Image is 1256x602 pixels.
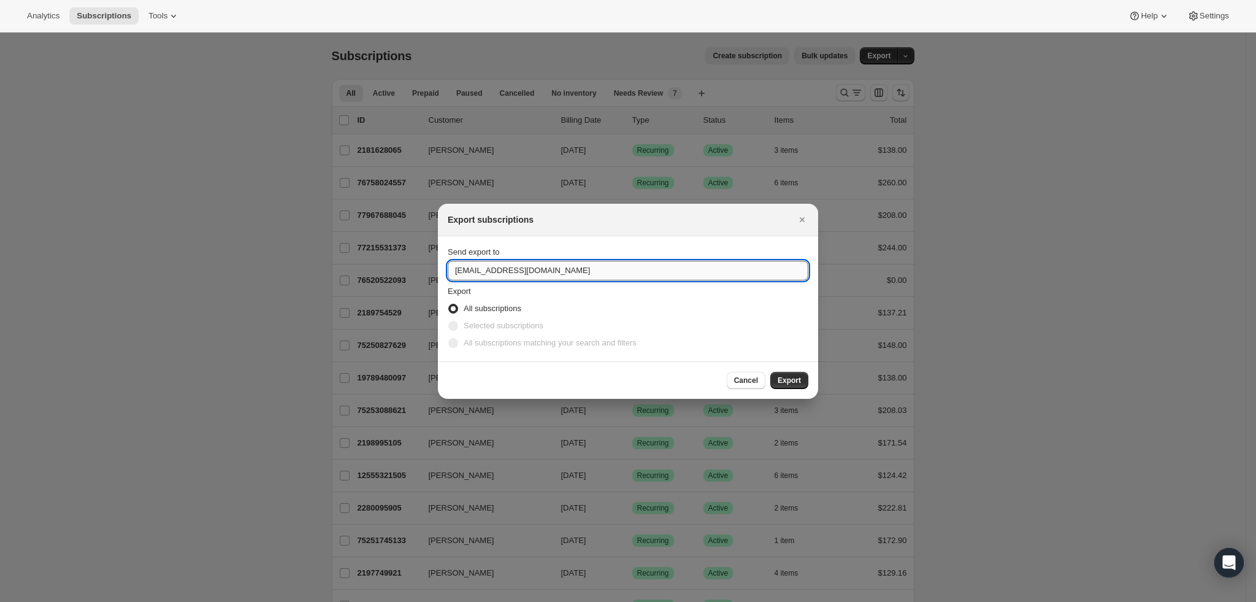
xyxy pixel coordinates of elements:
span: Cancel [734,376,758,385]
span: Subscriptions [77,11,131,21]
button: Settings [1180,7,1236,25]
span: Settings [1200,11,1229,21]
button: Close [794,211,811,228]
div: Open Intercom Messenger [1214,548,1244,577]
button: Analytics [20,7,67,25]
span: Export [448,287,471,296]
span: Export [778,376,801,385]
button: Help [1121,7,1177,25]
span: Help [1141,11,1157,21]
button: Subscriptions [69,7,139,25]
h2: Export subscriptions [448,214,534,226]
button: Export [770,372,808,389]
span: Selected subscriptions [464,321,543,330]
span: Send export to [448,247,500,257]
span: Tools [148,11,167,21]
span: All subscriptions matching your search and filters [464,338,637,347]
button: Cancel [727,372,765,389]
button: Tools [141,7,187,25]
span: All subscriptions [464,304,521,313]
span: Analytics [27,11,59,21]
